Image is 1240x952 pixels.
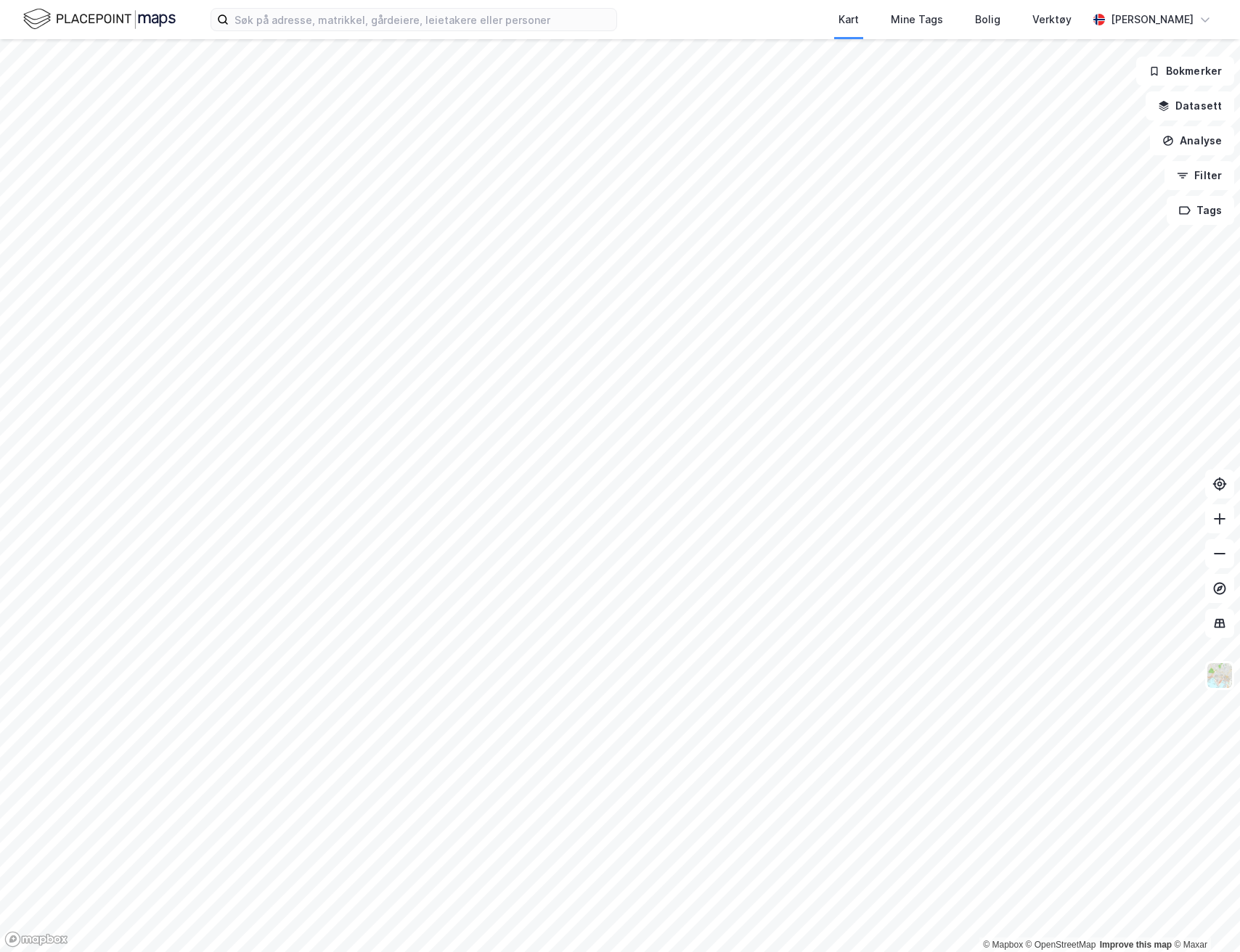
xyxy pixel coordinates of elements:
div: Bolig [975,11,1000,28]
a: Mapbox [983,940,1023,950]
input: Søk på adresse, matrikkel, gårdeiere, leietakere eller personer [229,9,616,30]
a: Improve this map [1100,940,1172,950]
img: Z [1206,662,1233,689]
a: OpenStreetMap [1026,940,1096,950]
div: Kontrollprogram for chat [1167,882,1240,952]
div: Kart [839,11,859,28]
img: logo.f888ab2527a4732fd821a326f86c7f29.svg [23,7,176,32]
button: Datasett [1146,91,1234,120]
div: [PERSON_NAME] [1111,11,1194,28]
button: Filter [1164,161,1234,190]
button: Bokmerker [1136,57,1234,86]
button: Analyse [1150,126,1234,155]
div: Verktøy [1032,11,1072,28]
button: Tags [1167,196,1234,225]
div: Mine Tags [891,11,943,28]
iframe: Chat Widget [1167,882,1240,952]
a: Mapbox homepage [4,931,68,948]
